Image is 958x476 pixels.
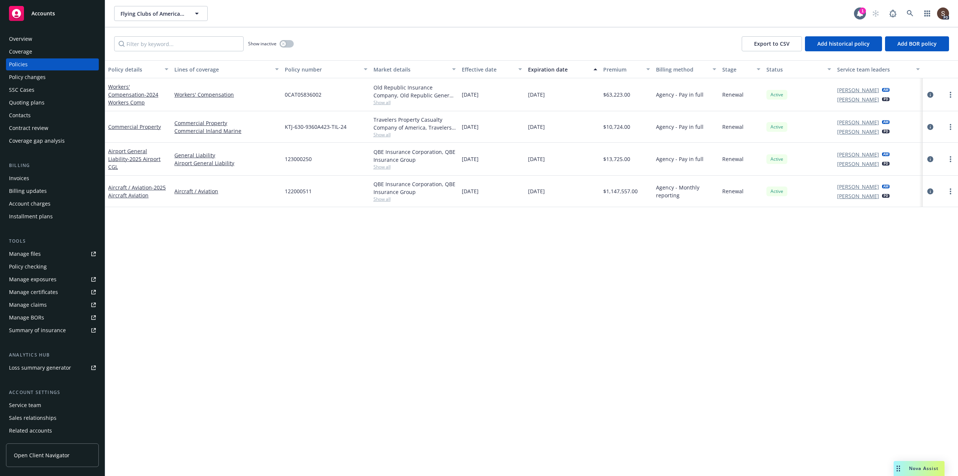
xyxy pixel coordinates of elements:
span: Active [769,188,784,195]
div: 1 [859,7,866,14]
span: Add historical policy [817,40,870,47]
a: more [946,90,955,99]
a: [PERSON_NAME] [837,160,879,168]
div: Policy number [285,66,359,73]
span: Show all [373,164,456,170]
button: Stage [719,60,763,78]
span: Renewal [722,123,744,131]
div: Sales relationships [9,412,57,424]
span: [DATE] [528,155,545,163]
button: Policy details [105,60,171,78]
a: [PERSON_NAME] [837,192,879,200]
div: Manage BORs [9,312,44,324]
a: Policy changes [6,71,99,83]
div: QBE Insurance Corporation, QBE Insurance Group [373,180,456,196]
button: Billing method [653,60,719,78]
a: Airport General Liability [108,148,161,170]
a: SSC Cases [6,84,99,96]
a: Aircraft / Aviation [108,184,166,199]
a: Account charges [6,198,99,210]
a: Commercial Property [174,119,279,127]
button: Add BOR policy [885,36,949,51]
div: Stage [722,66,752,73]
div: Invoices [9,172,29,184]
button: Add historical policy [805,36,882,51]
a: more [946,155,955,164]
a: Manage BORs [6,312,99,324]
div: Coverage gap analysis [9,135,65,147]
span: 122000511 [285,187,312,195]
button: Effective date [459,60,525,78]
a: Commercial Property [108,123,161,130]
a: Contract review [6,122,99,134]
span: $10,724.00 [603,123,630,131]
div: Account settings [6,389,99,396]
div: Manage claims [9,299,47,311]
span: [DATE] [462,123,479,131]
div: Effective date [462,66,514,73]
div: Loss summary generator [9,362,71,374]
a: circleInformation [926,155,935,164]
span: [DATE] [462,155,479,163]
button: Policy number [282,60,370,78]
span: 123000250 [285,155,312,163]
button: Market details [370,60,459,78]
span: Show all [373,196,456,202]
div: Summary of insurance [9,324,66,336]
div: Tools [6,237,99,245]
span: $13,725.00 [603,155,630,163]
span: [DATE] [528,187,545,195]
span: - 2025 Airport CGL [108,155,161,170]
div: Service team [9,399,41,411]
div: QBE Insurance Corporation, QBE Insurance Group [373,148,456,164]
a: Start snowing [868,6,883,21]
a: circleInformation [926,90,935,99]
a: Invoices [6,172,99,184]
div: Billing [6,162,99,169]
a: Manage certificates [6,286,99,298]
a: Manage exposures [6,273,99,285]
div: Lines of coverage [174,66,271,73]
div: Service team leaders [837,66,911,73]
a: Search [903,6,918,21]
button: Lines of coverage [171,60,282,78]
a: [PERSON_NAME] [837,183,879,191]
span: - 2025 Aircraft Aviation [108,184,166,199]
span: Open Client Navigator [14,451,70,459]
a: Policies [6,58,99,70]
div: Coverage [9,46,32,58]
a: Commercial Inland Marine [174,127,279,135]
div: Market details [373,66,448,73]
div: Premium [603,66,642,73]
a: more [946,122,955,131]
a: [PERSON_NAME] [837,118,879,126]
div: Policy checking [9,261,47,273]
span: [DATE] [528,123,545,131]
a: Manage files [6,248,99,260]
a: Manage claims [6,299,99,311]
div: Account charges [9,198,51,210]
a: Installment plans [6,210,99,222]
div: Manage certificates [9,286,58,298]
div: Overview [9,33,32,45]
a: Workers' Compensation [174,91,279,98]
span: Agency - Pay in full [656,91,704,98]
span: Renewal [722,155,744,163]
div: Quoting plans [9,97,45,109]
div: Status [766,66,823,73]
button: Export to CSV [742,36,802,51]
div: Billing method [656,66,708,73]
div: Related accounts [9,425,52,437]
span: 0CAT05836002 [285,91,321,98]
span: Agency - Monthly reporting [656,184,716,199]
a: Loss summary generator [6,362,99,374]
a: Overview [6,33,99,45]
div: SSC Cases [9,84,34,96]
a: more [946,187,955,196]
span: $63,223.00 [603,91,630,98]
span: Add BOR policy [897,40,937,47]
a: Report a Bug [885,6,900,21]
span: Active [769,91,784,98]
button: Service team leaders [834,60,922,78]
